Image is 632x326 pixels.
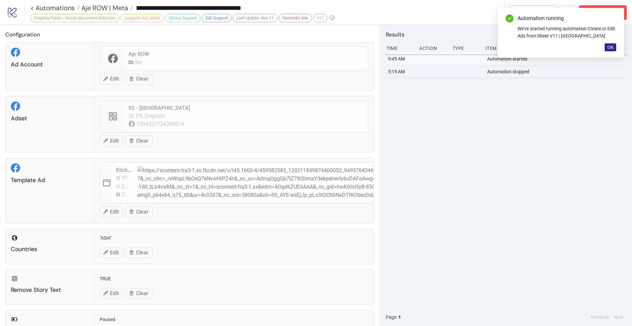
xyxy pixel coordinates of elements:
div: Supports Ad Labels [120,14,164,22]
div: We've started running automation Create or Edit Ads from Sheet V11 | [GEOGRAPHIC_DATA] [517,25,616,39]
span: OK [607,45,614,50]
div: Item [485,42,627,55]
a: < Automations [30,5,80,11]
span: Page [386,314,396,321]
div: Type [452,42,480,55]
div: Time [386,42,414,55]
div: Automation stopped [487,65,628,78]
div: 9:45 AM [387,53,416,65]
div: v11 [313,14,327,22]
button: 1 [396,314,403,321]
div: 5:15 AM [387,65,416,78]
div: Action [419,42,447,55]
div: Dropbox Folder / Asset placement detection [30,14,119,22]
div: Edit Support [202,14,231,22]
button: OK [605,43,616,51]
h2: Configuration [5,30,374,39]
div: Automation started [487,53,628,65]
button: To Builder [510,5,557,20]
div: Automation running [517,14,616,22]
div: Reminder Ads [279,14,312,22]
button: Abort Run [579,5,627,20]
div: Last Update: Nov-11 [233,14,277,22]
h2: Results [386,30,627,39]
div: GDrive Support [165,14,200,22]
button: ... [560,5,576,20]
span: Aje ROW | Meta [80,4,128,12]
button: Next [612,314,625,321]
button: Previous [589,314,611,321]
a: Aje ROW | Meta [80,5,133,11]
span: check-circle [506,14,513,22]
